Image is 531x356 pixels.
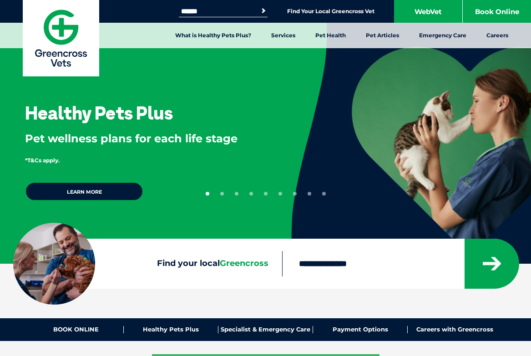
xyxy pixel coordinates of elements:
a: Services [261,23,305,48]
a: BOOK ONLINE [29,326,124,333]
a: Careers with Greencross [408,326,502,333]
a: Pet Articles [356,23,409,48]
span: *T&Cs apply. [25,157,60,164]
a: Healthy Pets Plus [124,326,218,333]
button: 2 of 9 [220,192,224,196]
label: Find your local [13,259,283,269]
a: Find Your Local Greencross Vet [287,8,374,15]
button: 3 of 9 [235,192,238,196]
button: 6 of 9 [278,192,282,196]
p: Pet wellness plans for each life stage [25,131,262,146]
button: 8 of 9 [308,192,311,196]
button: 9 of 9 [322,192,326,196]
button: 1 of 9 [206,192,209,196]
a: Learn more [25,182,143,201]
span: Greencross [220,258,268,268]
a: Payment Options [313,326,408,333]
a: Emergency Care [409,23,476,48]
button: 7 of 9 [293,192,297,196]
a: Pet Health [305,23,356,48]
a: What is Healthy Pets Plus? [165,23,261,48]
a: Specialist & Emergency Care [218,326,313,333]
h3: Healthy Pets Plus [25,104,173,122]
button: 4 of 9 [249,192,253,196]
button: 5 of 9 [264,192,268,196]
button: Search [259,6,268,15]
a: Careers [476,23,518,48]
